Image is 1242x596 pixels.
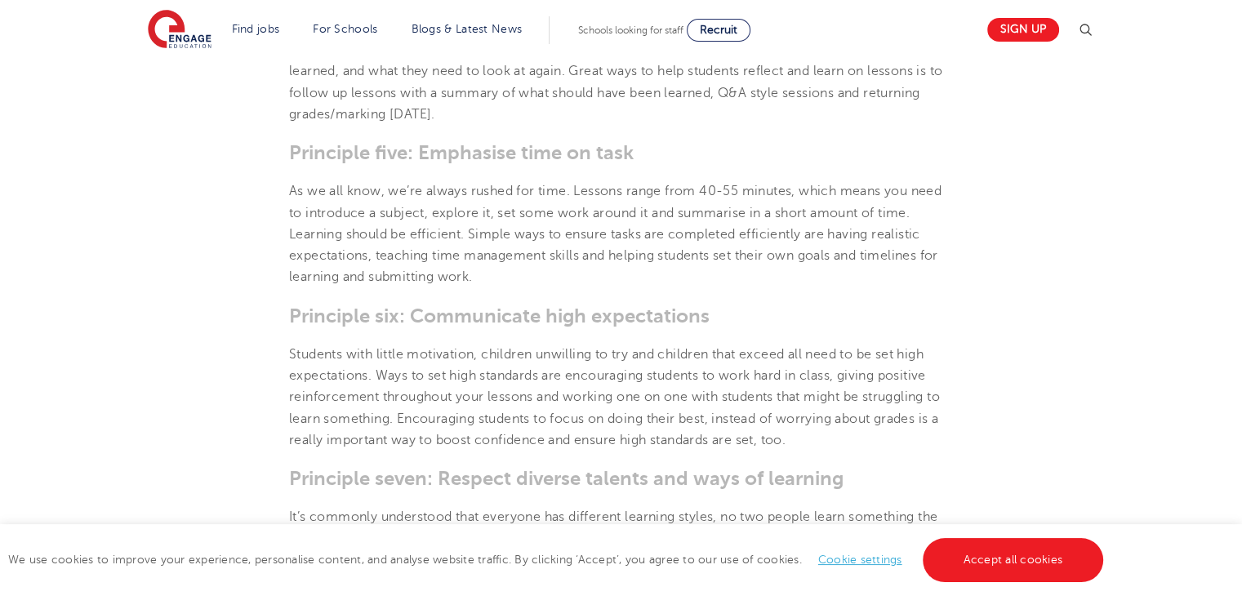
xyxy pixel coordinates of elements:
p: As we all know, we’re always rushed for time. Lessons range from 40-55 minutes, which means you n... [289,180,953,287]
a: Recruit [687,19,750,42]
img: Engage Education [148,10,211,51]
a: Sign up [987,18,1059,42]
span: Recruit [700,24,737,36]
span: Schools looking for staff [578,24,683,36]
h3: Principle seven: Respect diverse talents and ways of learning [289,467,953,490]
p: It’s commonly understood that everyone has different learning styles, no two people learn somethi... [289,506,953,592]
span: We use cookies to improve your experience, personalise content, and analyse website traffic. By c... [8,554,1107,566]
a: Accept all cookies [923,538,1104,582]
a: Blogs & Latest News [412,23,523,35]
p: Students with little motivation, children unwilling to try and children that exceed all need to b... [289,344,953,451]
a: Find jobs [232,23,280,35]
p: The best time to summarise lessons and give feedback on work is when a subject or lesson is still... [289,18,953,125]
a: For Schools [313,23,377,35]
h3: Principle six: Communicate high expectations [289,305,953,327]
a: Cookie settings [818,554,902,566]
h3: Principle five: Emphasise time on task [289,141,953,164]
